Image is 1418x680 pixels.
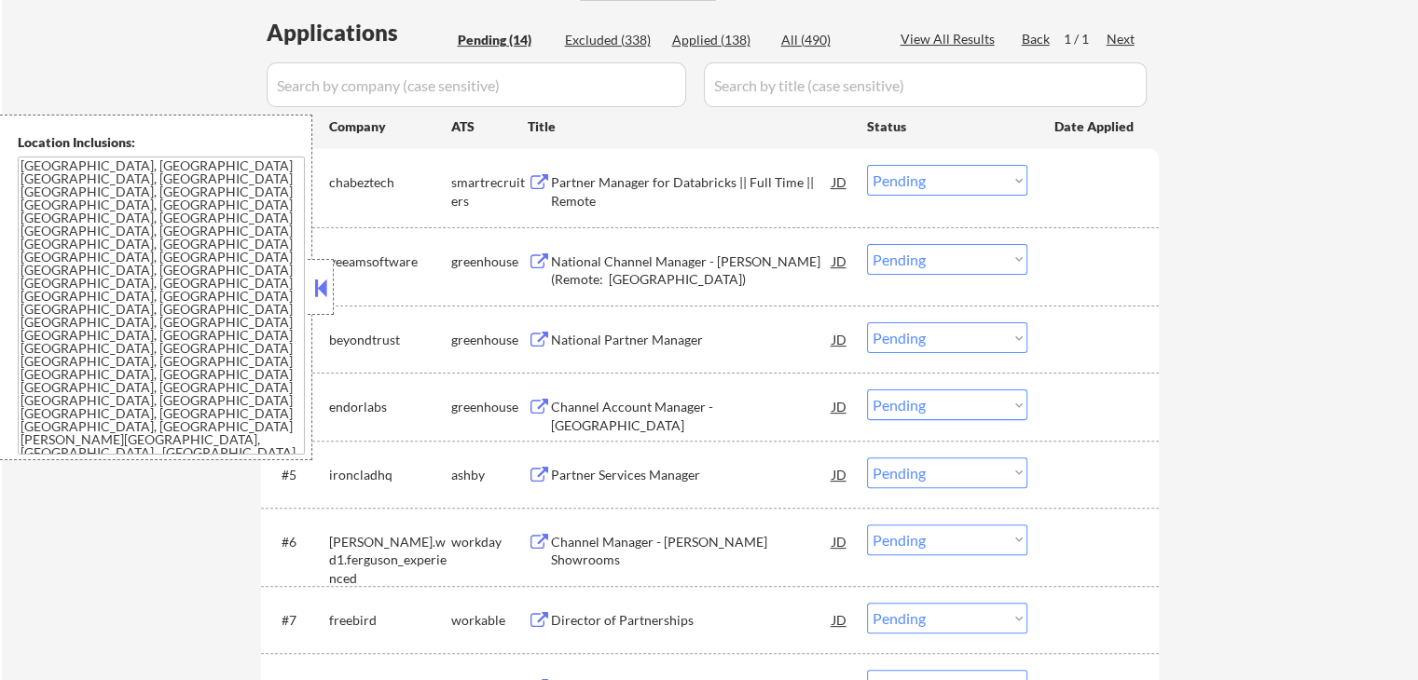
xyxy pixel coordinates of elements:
div: [PERSON_NAME].wd1.ferguson_experienced [329,533,451,588]
div: #7 [282,611,314,630]
div: #6 [282,533,314,551]
div: Pending (14) [458,31,551,49]
div: chabeztech [329,173,451,192]
div: ashby [451,466,528,484]
div: Title [528,117,849,136]
div: Channel Account Manager - [GEOGRAPHIC_DATA] [551,398,833,434]
div: workable [451,611,528,630]
div: JD [831,322,849,356]
div: JD [831,603,849,636]
div: JD [831,244,849,278]
div: View All Results [901,30,1000,48]
div: beyondtrust [329,331,451,349]
div: Company [329,117,451,136]
div: Applications [267,21,451,44]
div: JD [831,457,849,491]
input: Search by company (case sensitive) [267,62,686,107]
div: freebird [329,611,451,630]
div: Partner Manager for Databricks || Full Time || Remote [551,173,833,210]
div: Channel Manager - [PERSON_NAME] Showrooms [551,533,833,569]
input: Search by title (case sensitive) [704,62,1147,107]
div: veeamsoftware [329,252,451,271]
div: JD [831,524,849,558]
div: Back [1022,30,1052,48]
div: Partner Services Manager [551,466,833,484]
div: Date Applied [1054,117,1136,136]
div: Location Inclusions: [18,133,305,152]
div: greenhouse [451,398,528,416]
div: Applied (138) [672,31,765,49]
div: ironcladhq [329,466,451,484]
div: smartrecruiters [451,173,528,210]
div: 1 / 1 [1064,30,1107,48]
div: endorlabs [329,398,451,416]
div: Status [867,109,1027,143]
div: greenhouse [451,252,528,271]
div: Excluded (338) [565,31,658,49]
div: ATS [451,117,528,136]
div: #5 [282,466,314,484]
div: All (490) [781,31,874,49]
div: greenhouse [451,331,528,349]
div: Director of Partnerships [551,611,833,630]
div: JD [831,165,849,198]
div: JD [831,389,849,423]
div: National Channel Manager - [PERSON_NAME] (Remote: [GEOGRAPHIC_DATA]) [551,252,833,289]
div: National Partner Manager [551,331,833,349]
div: workday [451,533,528,551]
div: Next [1107,30,1136,48]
